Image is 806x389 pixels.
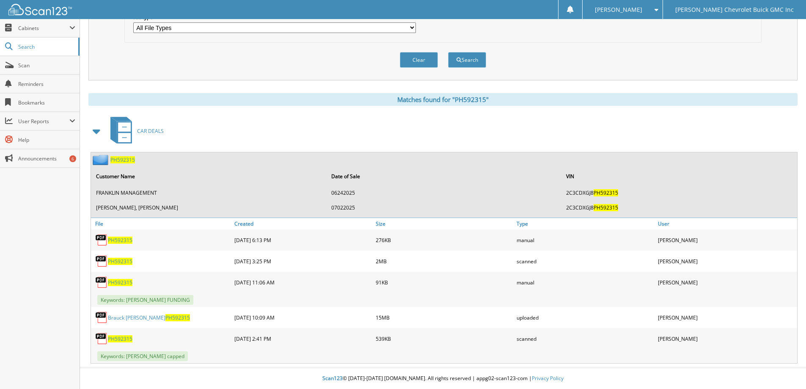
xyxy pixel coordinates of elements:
[97,351,188,361] span: Keywords: [PERSON_NAME] capped
[594,204,618,211] span: PH592315
[656,330,797,347] div: [PERSON_NAME]
[88,93,798,106] div: Matches found for "PH592315"
[95,332,108,345] img: PDF.png
[594,189,618,196] span: PH592315
[656,218,797,229] a: User
[232,274,374,291] div: [DATE] 11:06 AM
[108,258,132,265] a: PH592315
[514,232,656,248] div: manual
[562,168,796,185] th: VIN
[514,253,656,270] div: scanned
[18,80,75,88] span: Reminders
[400,52,438,68] button: Clear
[562,186,796,200] td: 2C3CDXGJ8
[108,314,190,321] a: Brauck [PERSON_NAME]PH592315
[232,330,374,347] div: [DATE] 2:41 PM
[374,309,515,326] div: 15MB
[92,186,326,200] td: FRANKLIN MANAGEMENT
[514,330,656,347] div: scanned
[514,309,656,326] div: uploaded
[18,99,75,106] span: Bookmarks
[374,330,515,347] div: 539KB
[18,62,75,69] span: Scan
[327,201,561,215] td: 07022025
[656,274,797,291] div: [PERSON_NAME]
[69,155,76,162] div: 6
[95,311,108,324] img: PDF.png
[327,168,561,185] th: Date of Sale
[448,52,486,68] button: Search
[108,335,132,342] a: PH592315
[232,218,374,229] a: Created
[675,7,794,12] span: [PERSON_NAME] Chevrolet Buick GMC Inc
[93,154,110,165] img: folder2.png
[108,237,132,244] a: PH592315
[92,201,326,215] td: [PERSON_NAME], [PERSON_NAME]
[108,279,132,286] a: PH592315
[532,375,564,382] a: Privacy Policy
[562,201,796,215] td: 2C3CDXGJ8
[374,218,515,229] a: Size
[232,232,374,248] div: [DATE] 6:13 PM
[18,43,74,50] span: Search
[97,295,193,305] span: Keywords: [PERSON_NAME] FUNDING
[514,218,656,229] a: Type
[656,232,797,248] div: [PERSON_NAME]
[595,7,642,12] span: [PERSON_NAME]
[656,309,797,326] div: [PERSON_NAME]
[232,253,374,270] div: [DATE] 3:25 PM
[18,155,75,162] span: Announcements
[8,4,72,15] img: scan123-logo-white.svg
[137,127,164,135] span: CAR DEALS
[91,218,232,229] a: File
[764,348,806,389] iframe: Chat Widget
[18,118,69,125] span: User Reports
[95,276,108,289] img: PDF.png
[374,253,515,270] div: 2MB
[165,314,190,321] span: PH592315
[374,274,515,291] div: 91KB
[105,114,164,148] a: CAR DEALS
[95,255,108,268] img: PDF.png
[18,136,75,143] span: Help
[656,253,797,270] div: [PERSON_NAME]
[95,234,108,246] img: PDF.png
[514,274,656,291] div: manual
[327,186,561,200] td: 06242025
[110,156,135,163] a: PH592315
[374,232,515,248] div: 276KB
[322,375,343,382] span: Scan123
[80,368,806,389] div: © [DATE]-[DATE] [DOMAIN_NAME]. All rights reserved | appg02-scan123-com |
[232,309,374,326] div: [DATE] 10:09 AM
[18,25,69,32] span: Cabinets
[92,168,326,185] th: Customer Name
